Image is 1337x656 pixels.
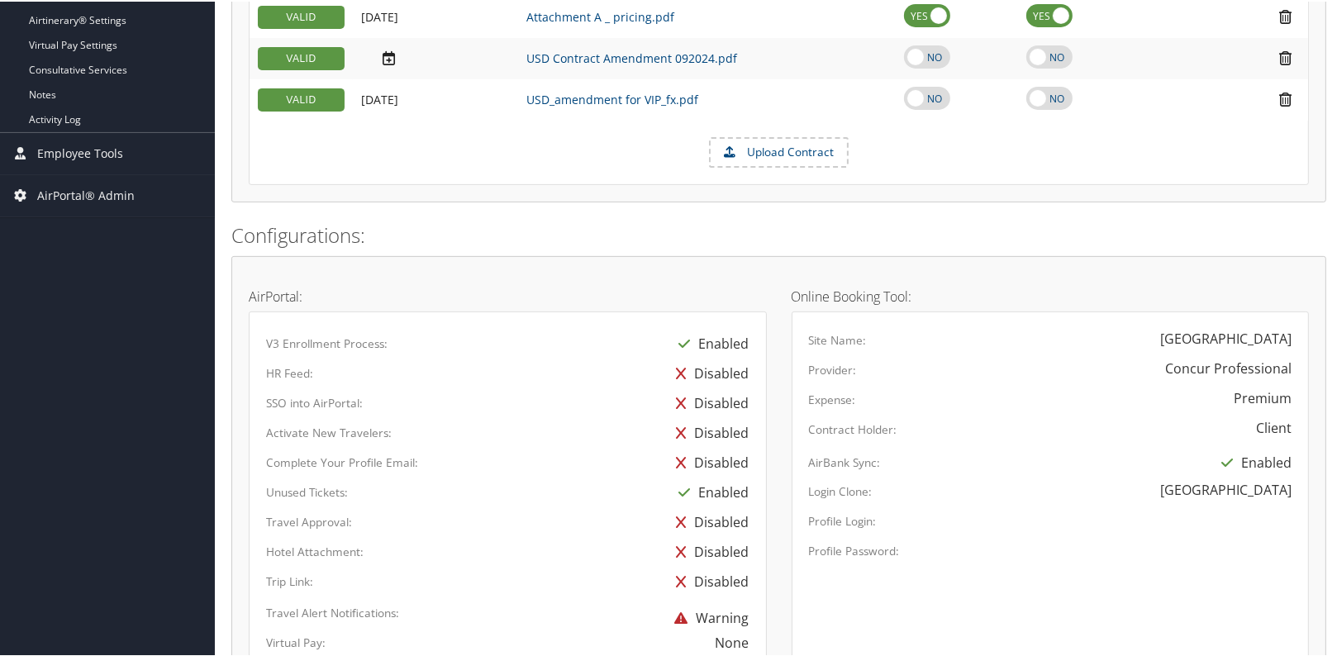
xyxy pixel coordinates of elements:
h4: AirPortal: [249,288,767,302]
div: [GEOGRAPHIC_DATA] [1160,327,1292,347]
div: Disabled [668,446,749,476]
label: Expense: [809,390,856,406]
label: Travel Approval: [266,512,352,529]
div: Enabled [671,476,749,506]
label: Travel Alert Notifications: [266,603,399,620]
div: VALID [258,87,345,110]
div: Client [1256,416,1292,436]
i: Remove Contract [1271,89,1300,107]
div: VALID [258,4,345,27]
div: Premium [1234,387,1292,406]
span: Warning [667,607,749,625]
label: Virtual Pay: [266,633,326,649]
label: Provider: [809,360,857,377]
label: Profile Password: [809,541,900,558]
label: Hotel Attachment: [266,542,364,559]
div: Disabled [668,387,749,416]
span: AirPortal® Admin [37,174,135,215]
div: Add/Edit Date [361,48,510,65]
a: Attachment A _ pricing.pdf [526,7,674,23]
label: V3 Enrollment Process: [266,334,388,350]
a: USD Contract Amendment 092024.pdf [526,49,737,64]
label: Trip Link: [266,572,313,588]
h2: Configurations: [231,220,1326,248]
div: [GEOGRAPHIC_DATA] [1160,478,1292,498]
span: [DATE] [361,7,398,23]
span: [DATE] [361,90,398,106]
div: None [716,631,749,651]
div: Disabled [668,535,749,565]
div: Add/Edit Date [361,91,510,106]
span: Employee Tools [37,131,123,173]
div: Enabled [1213,446,1292,476]
div: Disabled [668,565,749,595]
label: Unused Tickets: [266,482,348,499]
div: Enabled [671,327,749,357]
label: AirBank Sync: [809,453,881,469]
label: Upload Contract [711,137,847,165]
label: HR Feed: [266,364,313,380]
div: Disabled [668,357,749,387]
a: USD_amendment for VIP_fx.pdf [526,90,698,106]
div: Disabled [668,506,749,535]
label: Activate New Travelers: [266,423,392,440]
i: Remove Contract [1271,48,1300,65]
label: Login Clone: [809,482,873,498]
label: Contract Holder: [809,420,897,436]
h4: Online Booking Tool: [792,288,1310,302]
label: Profile Login: [809,511,877,528]
div: Concur Professional [1165,357,1292,377]
label: Complete Your Profile Email: [266,453,418,469]
label: Site Name: [809,330,867,347]
div: Disabled [668,416,749,446]
label: SSO into AirPortal: [266,393,363,410]
div: Add/Edit Date [361,8,510,23]
i: Remove Contract [1271,7,1300,24]
div: VALID [258,45,345,69]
